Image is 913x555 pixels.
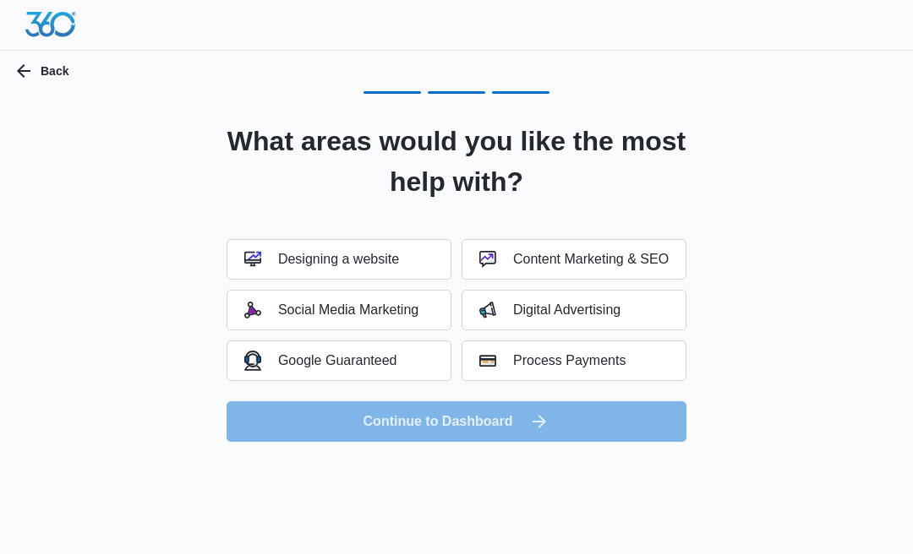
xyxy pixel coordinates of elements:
button: Content Marketing & SEO [462,240,686,280]
div: Content Marketing & SEO [479,252,669,269]
div: Process Payments [479,353,626,370]
h2: What areas would you like the most help with? [205,122,708,203]
div: Google Guaranteed [244,351,397,371]
button: Process Payments [462,341,686,382]
div: Digital Advertising [479,302,621,319]
button: Google Guaranteed [227,341,451,382]
button: Designing a website [227,240,451,280]
div: Designing a website [244,252,399,269]
button: Social Media Marketing [227,291,451,331]
div: Social Media Marketing [244,302,418,319]
button: Digital Advertising [462,291,686,331]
